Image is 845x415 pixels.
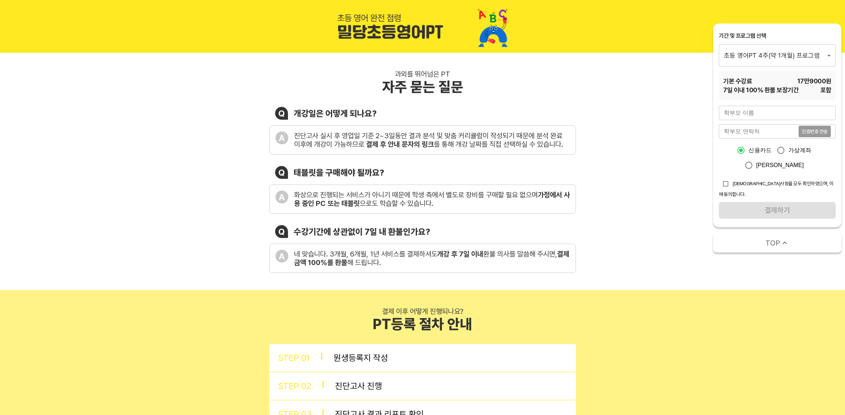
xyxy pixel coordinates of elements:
div: 네 맞습니다. 3개월, 6개월, 1년 서비스를 결제하셔도 환불 의사를 말씀해 주시면, 해 드립니다. [294,250,570,267]
div: 기간 및 프로그램 선택 [719,32,836,40]
span: 17만9000 원 [797,77,831,85]
b: 개강 후 7일 이내 [437,250,483,258]
span: STEP 0 1 [278,353,310,363]
div: 태블릿을 구매해야 될까요? [294,167,384,178]
div: PT등록 절차 안내 [373,316,472,333]
button: TOP [713,233,841,253]
b: 가정에서 사용 중인 PC 또는 태블릿 [294,191,570,208]
div: A [275,131,288,144]
div: Q [275,107,288,120]
div: 개강일은 어떻게 되나요? [294,108,377,119]
div: 진단고사 진행 [335,381,382,391]
span: 포함 [820,85,831,94]
div: 결제 이후 어떻게 진행되나요? [382,307,463,316]
span: STEP 0 2 [278,381,311,391]
input: 학부모 연락처를 입력해주세요 [719,124,799,139]
div: 수강기간에 상관없이 7일 내 환불인가요? [294,227,430,237]
div: A [275,191,288,203]
div: Q [275,225,288,238]
span: 기본 수강료 [723,77,752,85]
span: 신용카드 [748,146,772,155]
span: TOP [766,238,780,248]
div: 초등 영어PT 4주(약 1개월) 프로그램 [719,44,836,66]
input: 학부모 이름을 입력해주세요 [719,106,836,120]
div: 자주 묻는 질문 [382,78,463,95]
span: 가상계좌 [788,146,811,155]
div: 진단고사 실시 후 영업일 기준 2~3일동안 결과 분석 및 맞춤 커리큘럼이 작성되기 때문에 분석 완료 이후에 개강이 가능하므로 를 통해 개강 날짜를 직접 선택하실 수 있습니다. [294,131,570,149]
span: [DEMOGRAPHIC_DATA]사항을 모두 확인하였으며, 이에 동의합니다. [719,181,834,197]
div: A [275,250,288,263]
b: 결제금액 100%를 환불 [294,250,569,267]
div: Q [275,166,288,179]
div: 원생등록지 작성 [334,353,388,363]
img: 1 [337,6,508,47]
div: 화상으로 진행되는 서비스가 아니기 때문에 학생 측에서 별도로 장비를 구매할 필요 없으며 으로도 학습할 수 있습니다. [294,191,570,208]
b: 결제 후 안내 문자의 링크 [366,140,434,149]
div: 과외를 뛰어넘은 PT [395,70,450,78]
span: [PERSON_NAME] [756,161,804,170]
span: 7 일 이내 100% 환불 보장기간 [723,85,799,94]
